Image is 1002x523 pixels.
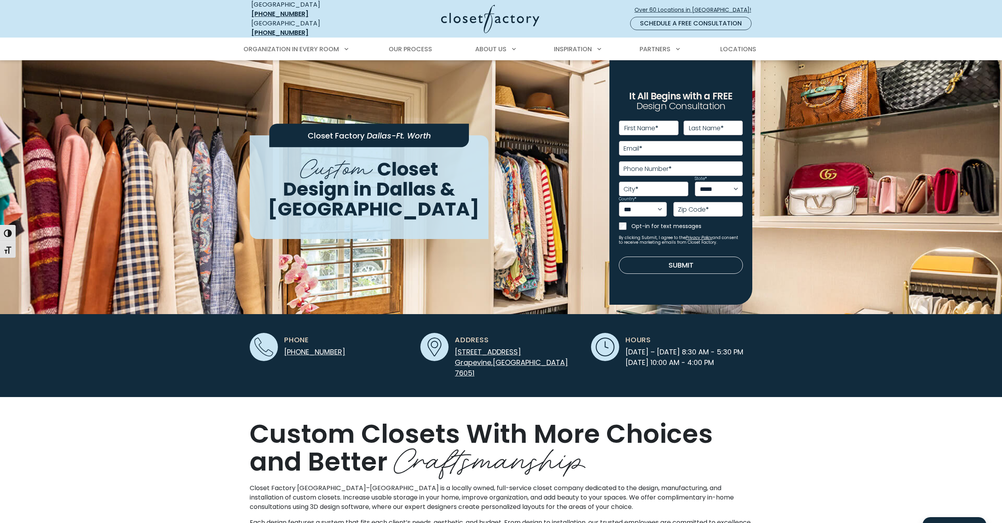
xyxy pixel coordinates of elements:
[493,358,568,367] span: [GEOGRAPHIC_DATA]
[251,19,365,38] div: [GEOGRAPHIC_DATA]
[686,235,712,241] a: Privacy Policy
[251,9,308,18] a: [PHONE_NUMBER]
[630,17,751,30] a: Schedule a Free Consultation
[629,90,732,102] span: It All Begins with a FREE
[554,45,592,54] span: Inspiration
[689,125,724,131] label: Last Name
[251,28,308,37] a: [PHONE_NUMBER]
[720,45,756,54] span: Locations
[619,235,743,245] small: By clicking Submit, I agree to the and consent to receive marketing emails from Closet Factory.
[455,347,521,357] span: [STREET_ADDRESS]
[455,368,474,378] span: 76051
[624,146,642,152] label: Email
[631,222,743,230] label: Opt-in for text messages
[268,176,479,222] span: Dallas & [GEOGRAPHIC_DATA]
[250,416,713,452] span: Custom Closets With More Choices
[300,148,373,183] span: Custom
[455,334,489,345] span: Address
[455,347,568,378] a: [STREET_ADDRESS] Grapevine,[GEOGRAPHIC_DATA] 76051
[640,45,670,54] span: Partners
[243,45,339,54] span: Organization in Every Room
[389,45,432,54] span: Our Process
[250,483,752,512] p: Closet Factory [GEOGRAPHIC_DATA]–[GEOGRAPHIC_DATA] is a locally owned, full-service closet compan...
[284,347,345,357] a: [PHONE_NUMBER]
[367,130,431,141] span: Dallas-Ft. Worth
[441,5,539,33] img: Closet Factory Logo
[624,166,672,172] label: Phone Number
[394,433,585,480] span: Craftsmanship
[250,443,387,479] span: and Better
[625,347,743,357] span: [DATE] – [DATE] 8:30 AM - 5:30 PM
[678,207,709,213] label: Zip Code
[619,257,743,274] button: Submit
[283,156,438,202] span: Closet Design in
[625,334,651,345] span: Hours
[634,6,757,14] span: Over 60 Locations in [GEOGRAPHIC_DATA]!
[619,197,636,201] label: Country
[284,334,309,345] span: Phone
[634,3,758,17] a: Over 60 Locations in [GEOGRAPHIC_DATA]!
[695,177,707,181] label: State
[475,45,506,54] span: About Us
[308,130,365,141] span: Closet Factory
[624,125,658,131] label: First Name
[636,100,726,113] span: Design Consultation
[455,358,491,367] span: Grapevine
[238,38,764,60] nav: Primary Menu
[625,357,743,368] span: [DATE] 10:00 AM - 4:00 PM
[624,186,638,192] label: City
